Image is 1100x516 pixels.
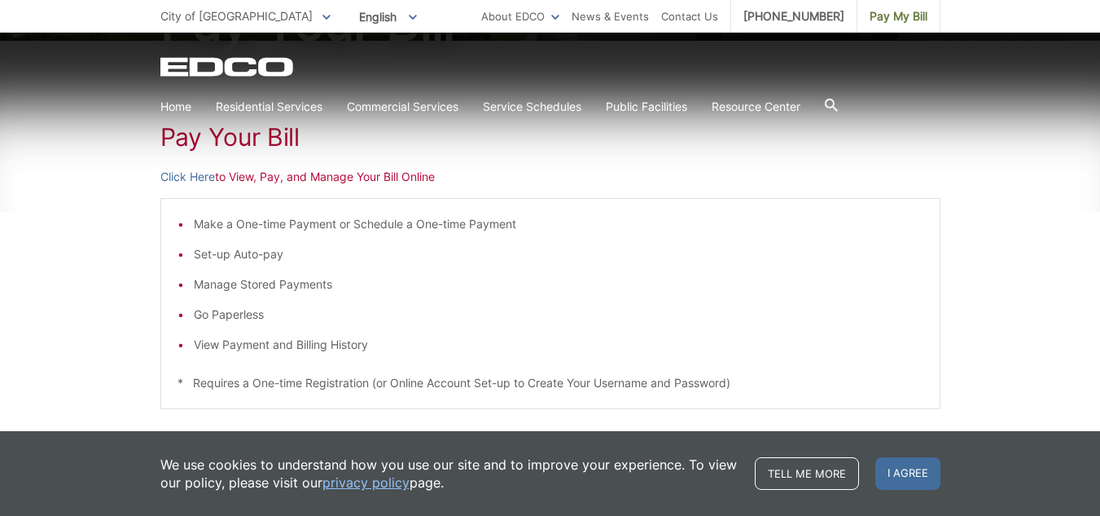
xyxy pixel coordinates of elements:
a: Contact Us [661,7,718,25]
a: Click Here [160,168,215,186]
h1: Pay Your Bill [160,122,940,152]
li: View Payment and Billing History [194,336,923,354]
span: English [347,3,429,30]
a: Commercial Services [347,98,458,116]
li: Manage Stored Payments [194,276,923,293]
li: Go Paperless [194,306,923,324]
li: Make a One-time Payment or Schedule a One-time Payment [194,215,923,233]
li: Set-up Auto-pay [194,245,923,263]
span: I agree [875,457,940,490]
a: News & Events [572,7,649,25]
p: * Requires a One-time Registration (or Online Account Set-up to Create Your Username and Password) [177,374,923,392]
a: Public Facilities [606,98,687,116]
a: Service Schedules [483,98,581,116]
p: to View, Pay, and Manage Your Bill Online [160,168,940,186]
span: City of [GEOGRAPHIC_DATA] [160,9,313,23]
a: Home [160,98,191,116]
a: Tell me more [755,457,859,490]
a: Residential Services [216,98,322,116]
a: EDCD logo. Return to the homepage. [160,57,296,77]
p: We use cookies to understand how you use our site and to improve your experience. To view our pol... [160,456,738,492]
span: Pay My Bill [870,7,927,25]
a: About EDCO [481,7,559,25]
a: privacy policy [322,474,410,492]
a: Resource Center [712,98,800,116]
